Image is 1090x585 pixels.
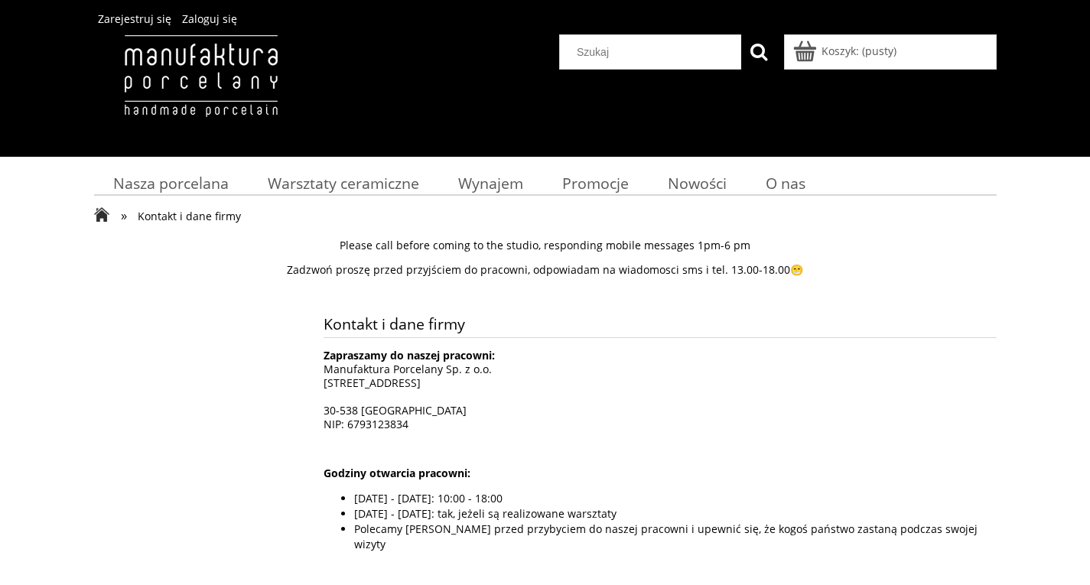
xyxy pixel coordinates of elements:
[138,209,241,223] span: Kontakt i dane firmy
[648,168,746,198] a: Nowości
[766,173,805,193] span: O nas
[458,173,523,193] span: Wynajem
[94,239,997,252] p: Please call before coming to the studio, responding mobile messages 1pm-6 pm
[562,173,629,193] span: Promocje
[324,348,495,431] span: Manufaktura Porcelany Sp. z o.o. [STREET_ADDRESS] 30-538 [GEOGRAPHIC_DATA] NIP: 6793123834
[822,44,859,58] span: Koszyk:
[248,168,438,198] a: Warsztaty ceramiczne
[94,34,307,149] img: Manufaktura Porcelany
[862,44,896,58] b: (pusty)
[268,173,419,193] span: Warsztaty ceramiczne
[324,348,495,362] strong: Zapraszamy do naszej pracowni:
[796,44,896,58] a: Produkty w koszyku 0. Przejdź do koszyka
[324,310,997,337] span: Kontakt i dane firmy
[98,11,171,26] a: Zarejestruj się
[94,168,249,198] a: Nasza porcelana
[746,168,825,198] a: O nas
[354,522,978,551] span: Polecamy [PERSON_NAME] przed przybyciem do naszej pracowni i upewnić się, że kogoś państwo zastan...
[354,506,617,521] span: [DATE] - [DATE]: tak, jeżeli są realizowane warsztaty
[182,11,237,26] a: Zaloguj się
[324,466,470,480] strong: Godziny otwarcia pracowni:
[741,34,776,70] button: Szukaj
[438,168,542,198] a: Wynajem
[354,491,503,505] span: [DATE] - [DATE]: 10:00 - 18:00
[113,173,229,193] span: Nasza porcelana
[668,173,727,193] span: Nowości
[542,168,648,198] a: Promocje
[565,35,741,69] input: Szukaj w sklepie
[121,206,127,224] span: »
[94,263,997,277] p: Zadzwoń proszę przed przyjściem do pracowni, odpowiadam na wiadomosci sms i tel. 13.00-18.00😁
